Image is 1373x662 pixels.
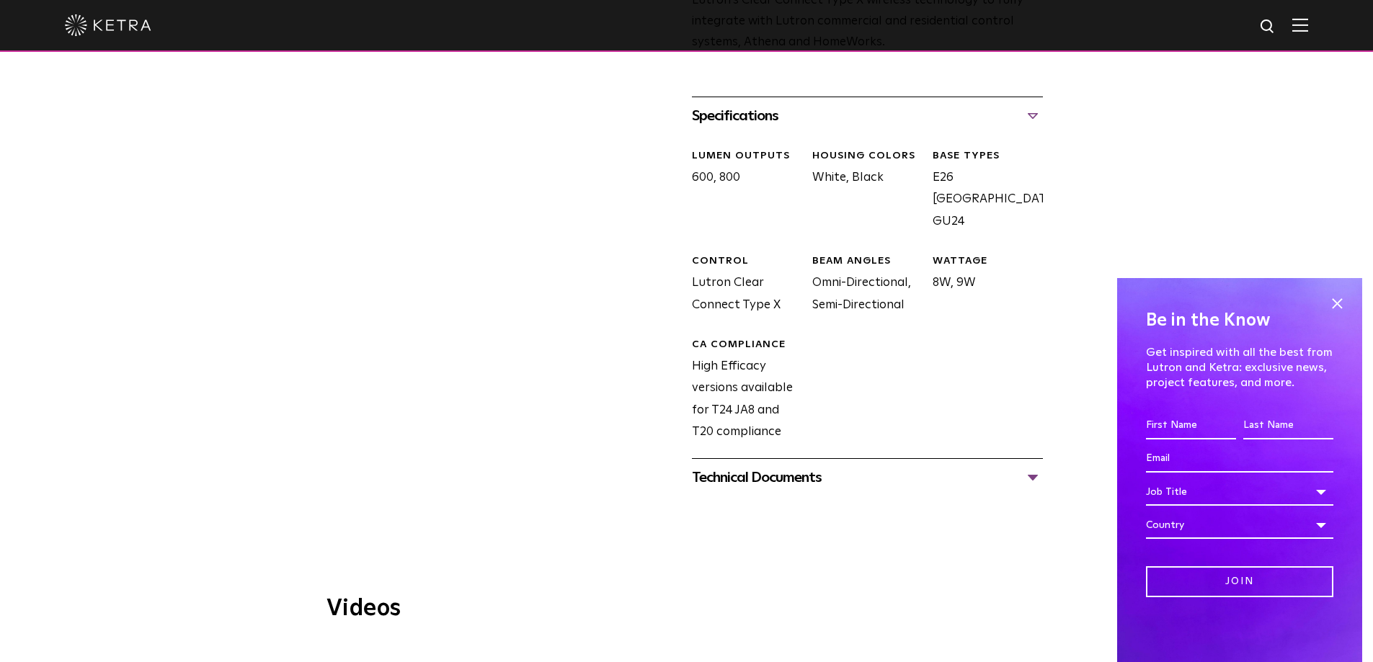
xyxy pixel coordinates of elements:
[692,466,1043,489] div: Technical Documents
[65,14,151,36] img: ketra-logo-2019-white
[812,254,922,269] div: BEAM ANGLES
[1146,345,1333,390] p: Get inspired with all the best from Lutron and Ketra: exclusive news, project features, and more.
[1259,18,1277,36] img: search icon
[681,338,801,444] div: High Efficacy versions available for T24 JA8 and T20 compliance
[1146,511,1333,539] div: Country
[933,149,1042,164] div: BASE TYPES
[1292,18,1308,32] img: Hamburger%20Nav.svg
[1243,412,1333,439] input: Last Name
[812,149,922,164] div: HOUSING COLORS
[1146,445,1333,473] input: Email
[692,338,801,352] div: CA Compliance
[922,149,1042,233] div: E26 [GEOGRAPHIC_DATA], GU24
[692,149,801,164] div: LUMEN OUTPUTS
[1146,566,1333,597] input: Join
[692,254,801,269] div: CONTROL
[326,597,1047,620] h3: Videos
[801,149,922,233] div: White, Black
[922,254,1042,316] div: 8W, 9W
[1146,412,1236,439] input: First Name
[933,254,1042,269] div: WATTAGE
[801,254,922,316] div: Omni-Directional, Semi-Directional
[681,149,801,233] div: 600, 800
[692,104,1043,128] div: Specifications
[1146,307,1333,334] h4: Be in the Know
[681,254,801,316] div: Lutron Clear Connect Type X
[1146,478,1333,506] div: Job Title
